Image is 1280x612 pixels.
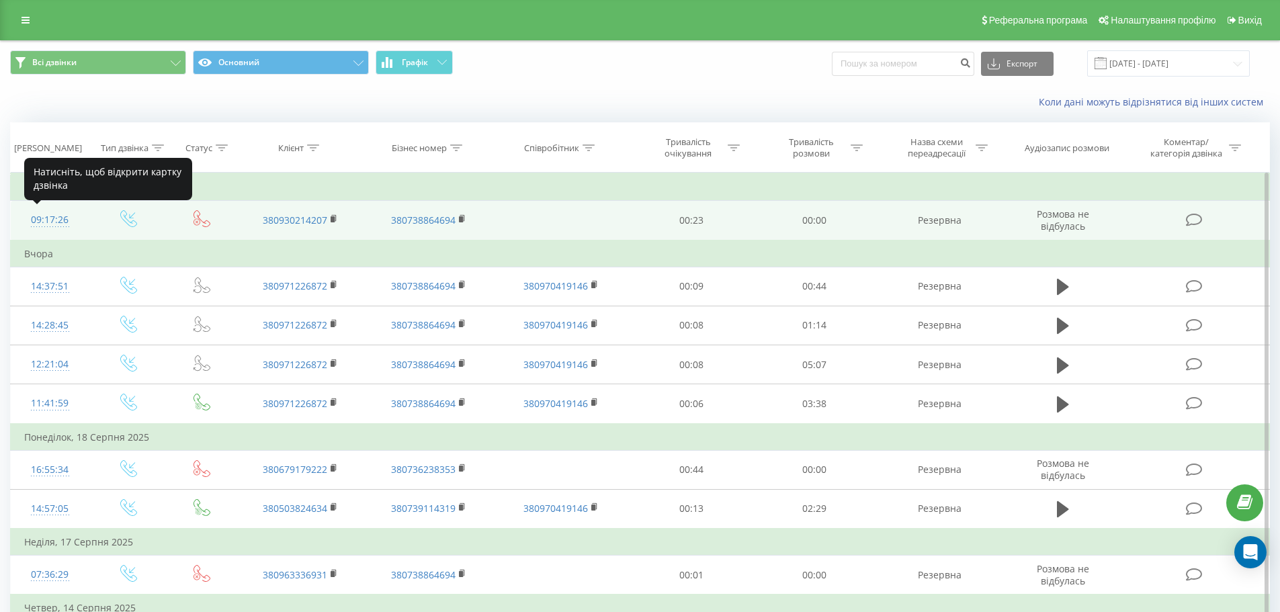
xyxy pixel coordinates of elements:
[876,489,1003,529] td: Резервна
[1111,15,1215,26] span: Налаштування профілю
[753,267,876,306] td: 00:44
[1234,536,1267,568] div: Open Intercom Messenger
[391,318,456,331] a: 380738864694
[1238,15,1262,26] span: Вихід
[630,384,753,424] td: 00:06
[263,318,327,331] a: 380971226872
[11,424,1270,451] td: Понеділок, 18 Серпня 2025
[876,345,1003,384] td: Резервна
[630,489,753,529] td: 00:13
[263,279,327,292] a: 380971226872
[391,463,456,476] a: 380736238353
[753,556,876,595] td: 00:00
[391,358,456,371] a: 380738864694
[24,390,76,417] div: 11:41:59
[775,136,847,159] div: Тривалість розмови
[263,397,327,410] a: 380971226872
[630,201,753,241] td: 00:23
[1037,208,1089,232] span: Розмова не відбулась
[391,502,456,515] a: 380739114319
[630,306,753,345] td: 00:08
[753,450,876,489] td: 00:00
[11,174,1270,201] td: Сьогодні
[24,273,76,300] div: 14:37:51
[391,397,456,410] a: 380738864694
[753,489,876,529] td: 02:29
[263,214,327,226] a: 380930214207
[630,450,753,489] td: 00:44
[524,142,579,154] div: Співробітник
[263,568,327,581] a: 380963336931
[24,207,76,233] div: 09:17:26
[11,529,1270,556] td: Неділя, 17 Серпня 2025
[523,397,588,410] a: 380970419146
[876,267,1003,306] td: Резервна
[263,502,327,515] a: 380503824634
[876,384,1003,424] td: Резервна
[753,306,876,345] td: 01:14
[392,142,447,154] div: Бізнес номер
[391,568,456,581] a: 380738864694
[278,142,304,154] div: Клієнт
[24,496,76,522] div: 14:57:05
[652,136,724,159] div: Тривалість очікування
[11,241,1270,267] td: Вчора
[832,52,974,76] input: Пошук за номером
[630,267,753,306] td: 00:09
[876,306,1003,345] td: Резервна
[1037,562,1089,587] span: Розмова не відбулась
[981,52,1054,76] button: Експорт
[391,214,456,226] a: 380738864694
[523,358,588,371] a: 380970419146
[753,345,876,384] td: 05:07
[876,556,1003,595] td: Резервна
[523,318,588,331] a: 380970419146
[1147,136,1226,159] div: Коментар/категорія дзвінка
[32,57,77,68] span: Всі дзвінки
[24,457,76,483] div: 16:55:34
[376,50,453,75] button: Графік
[989,15,1088,26] span: Реферальна програма
[876,450,1003,489] td: Резервна
[630,345,753,384] td: 00:08
[263,463,327,476] a: 380679179222
[391,279,456,292] a: 380738864694
[185,142,212,154] div: Статус
[10,50,186,75] button: Всі дзвінки
[24,312,76,339] div: 14:28:45
[402,58,428,67] span: Графік
[24,158,192,200] div: Натисніть, щоб відкрити картку дзвінка
[14,142,82,154] div: [PERSON_NAME]
[193,50,369,75] button: Основний
[630,556,753,595] td: 00:01
[24,562,76,588] div: 07:36:29
[101,142,148,154] div: Тип дзвінка
[753,384,876,424] td: 03:38
[876,201,1003,241] td: Резервна
[1039,95,1270,108] a: Коли дані можуть відрізнятися вiд інших систем
[753,201,876,241] td: 00:00
[523,502,588,515] a: 380970419146
[263,358,327,371] a: 380971226872
[24,351,76,378] div: 12:21:04
[1025,142,1109,154] div: Аудіозапис розмови
[900,136,972,159] div: Назва схеми переадресації
[1037,457,1089,482] span: Розмова не відбулась
[523,279,588,292] a: 380970419146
